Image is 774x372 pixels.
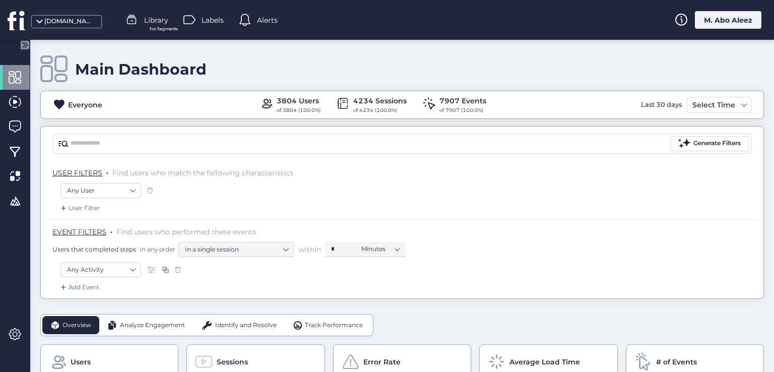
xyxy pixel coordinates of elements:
[110,225,112,235] span: .
[670,136,749,151] button: Generate Filters
[52,168,102,177] span: USER FILTERS
[690,99,738,111] div: Select Time
[363,356,401,367] span: Error Rate
[120,321,185,330] span: Analyze Engagement
[509,356,580,367] span: Average Load Time
[695,11,761,29] div: M. Abo Aleez
[71,356,91,367] span: Users
[150,26,178,32] span: For Segments
[75,60,207,79] div: Main Dashboard
[52,245,136,254] span: Users that completed steps
[58,203,100,213] div: User Filter
[656,356,697,367] span: # of Events
[305,321,363,330] span: Track Performance
[277,106,320,114] div: of 3804 (100.0%)
[106,166,108,176] span: .
[144,15,168,26] span: Library
[67,183,135,198] nz-select-item: Any User
[257,15,278,26] span: Alerts
[112,168,293,177] span: Find users who match the following characteristics
[58,282,99,292] div: Add Event
[353,95,407,106] div: 4234 Sessions
[52,227,106,236] span: EVENT FILTERS
[638,97,684,113] div: Last 30 days
[299,244,321,255] span: within
[361,241,400,257] nz-select-item: Minutes
[68,99,102,110] div: Everyone
[62,321,91,330] span: Overview
[277,95,320,106] div: 3804 Users
[439,106,486,114] div: of 7907 (100.0%)
[217,356,248,367] span: Sessions
[693,139,741,148] div: Generate Filters
[353,106,407,114] div: of 4234 (100.0%)
[185,242,288,257] nz-select-item: In a single session
[202,15,224,26] span: Labels
[138,245,175,254] span: in any order
[439,95,486,106] div: 7907 Events
[215,321,277,330] span: Identify and Resolve
[44,17,95,26] div: [DOMAIN_NAME]
[67,262,135,277] nz-select-item: Any Activity
[116,227,256,236] span: Find users who performed these events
